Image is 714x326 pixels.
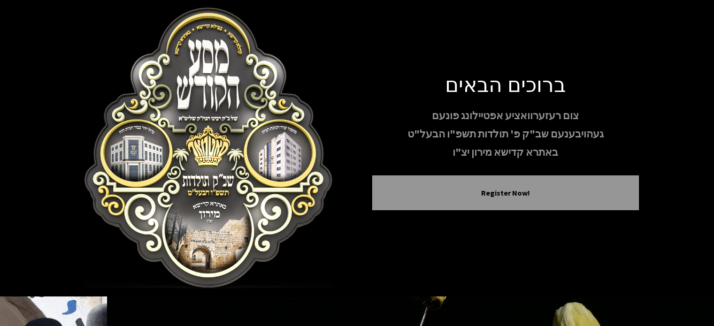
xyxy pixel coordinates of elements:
p: באתרא קדישא מירון יצ"ו [372,144,639,160]
img: Meron Toldos Logo [76,8,342,289]
p: געהויבענעם שב"ק פ' תולדות תשפ"ו הבעל"ט [372,126,639,142]
p: צום רעזערוואציע אפטיילונג פונעם [372,107,639,124]
h1: ברוכים הבאים [372,71,639,96]
button: Register Now! [384,187,627,198]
